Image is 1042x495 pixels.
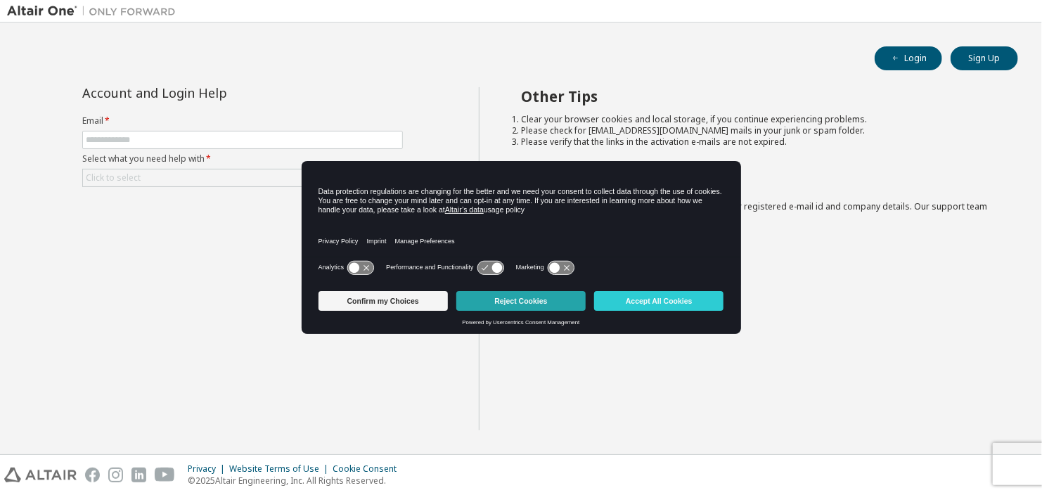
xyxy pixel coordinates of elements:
[522,136,993,148] li: Please verify that the links in the activation e-mails are not expired.
[522,125,993,136] li: Please check for [EMAIL_ADDRESS][DOMAIN_NAME] mails in your junk or spam folder.
[108,468,123,482] img: instagram.svg
[155,468,175,482] img: youtube.svg
[875,46,942,70] button: Login
[188,475,405,487] p: © 2025 Altair Engineering, Inc. All Rights Reserved.
[83,169,402,186] div: Click to select
[229,463,333,475] div: Website Terms of Use
[951,46,1018,70] button: Sign Up
[333,463,405,475] div: Cookie Consent
[188,463,229,475] div: Privacy
[522,114,993,125] li: Clear your browser cookies and local storage, if you continue experiencing problems.
[82,153,403,165] label: Select what you need help with
[7,4,183,18] img: Altair One
[522,200,988,224] span: with a brief description of the problem, your registered e-mail id and company details. Our suppo...
[82,87,339,98] div: Account and Login Help
[82,115,403,127] label: Email
[522,87,993,105] h2: Other Tips
[4,468,77,482] img: altair_logo.svg
[85,468,100,482] img: facebook.svg
[131,468,146,482] img: linkedin.svg
[86,172,141,184] div: Click to select
[522,174,993,193] h2: Not sure how to login?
